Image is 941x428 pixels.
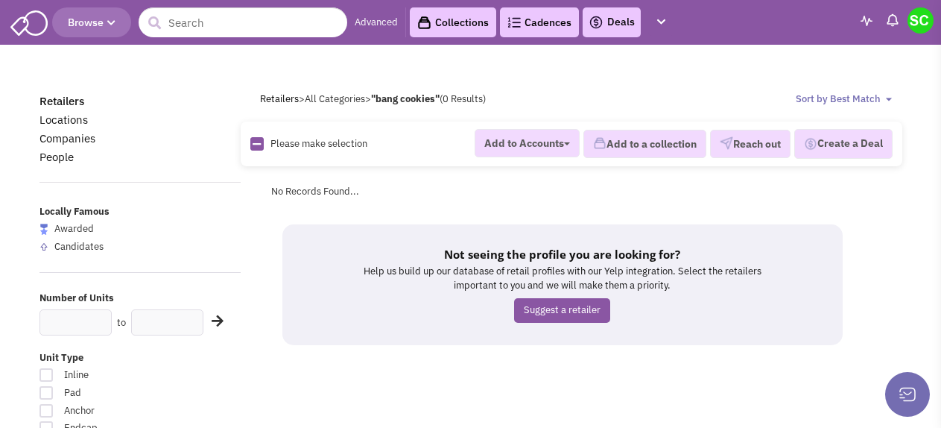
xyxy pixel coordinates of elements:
[271,185,359,198] span: No Records Found...
[39,150,74,164] a: People
[39,292,241,306] label: Number of Units
[52,7,131,37] button: Browse
[250,137,264,151] img: Rectangle.png
[39,205,241,219] label: Locally Famous
[355,16,398,30] a: Advanced
[39,351,241,365] label: Unit Type
[299,92,305,105] span: >
[507,17,521,28] img: Cadences_logo.png
[365,92,371,105] span: >
[39,242,48,251] img: locallyfamous-upvote.png
[117,316,126,330] label: to
[475,129,580,157] button: Add to Accounts
[202,312,221,331] div: Search Nearby
[10,7,48,36] img: SmartAdmin
[417,16,431,30] img: icon-collection-lavender-black.svg
[589,13,603,31] img: icon-deals.svg
[54,386,179,400] span: Pad
[39,224,48,235] img: locallyfamous-largeicon.png
[357,265,768,292] p: Help us build up our database of retail profiles with our Yelp integration. Select the retailers ...
[593,136,606,150] img: icon-collection-lavender.png
[907,7,934,34] img: scarlette carballo
[804,136,817,152] img: Deal-Dollar.png
[589,13,635,31] a: Deals
[710,130,790,158] button: Reach out
[410,7,496,37] a: Collections
[54,404,179,418] span: Anchor
[39,131,95,145] a: Companies
[39,94,84,108] a: Retailers
[371,92,440,105] b: "bang cookies"
[68,16,115,29] span: Browse
[270,137,367,150] span: Please make selection
[720,136,733,150] img: VectorPaper_Plane.png
[583,130,706,158] button: Add to a collection
[54,368,179,383] span: Inline
[54,222,94,235] span: Awarded
[305,92,486,105] span: All Categories (0 Results)
[139,7,347,37] input: Search
[500,7,579,37] a: Cadences
[357,247,768,262] h5: Not seeing the profile you are looking for?
[514,298,610,323] a: Suggest a retailer
[54,240,104,253] span: Candidates
[39,113,88,127] a: Locations
[794,129,893,159] button: Create a Deal
[260,92,299,105] a: Retailers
